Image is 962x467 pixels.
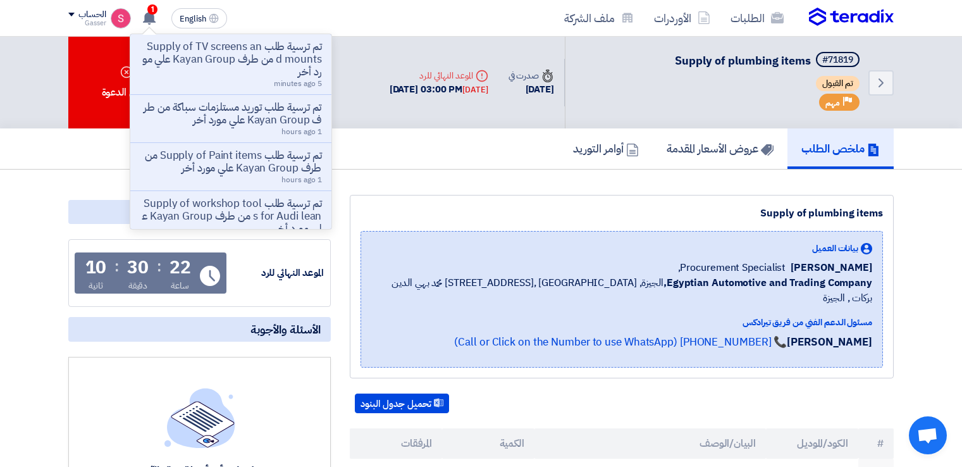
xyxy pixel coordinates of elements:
div: [DATE] [509,82,554,97]
p: تم ترسية طلب Supply of Paint items من طرف Kayan Group علي مورد أخر [140,149,321,175]
span: مهم [825,97,840,109]
p: تم ترسية طلب Supply of workshop tools for Audi lean من طرف Kayan Group علي مورد أخر [140,197,321,235]
a: أوامر التوريد [559,128,653,169]
img: unnamed_1748516558010.png [111,8,131,28]
div: مواعيد الطلب [68,200,331,224]
div: الموعد النهائي للرد [229,266,324,280]
th: البيان/الوصف [534,428,765,459]
span: تم القبول [816,76,860,91]
th: الكمية [442,428,534,459]
th: المرفقات [350,428,442,459]
a: ملف الشركة [554,3,644,33]
a: 📞 [PHONE_NUMBER] (Call or Click on the Number to use WhatsApp) [454,334,787,350]
th: # [858,428,894,459]
span: 5 minutes ago [274,78,322,89]
span: [PERSON_NAME] [791,260,872,275]
div: 22 [170,259,191,277]
span: 1 hours ago [281,126,321,137]
div: : [157,255,161,278]
a: عروض الأسعار المقدمة [653,128,787,169]
a: ملخص الطلب [787,128,894,169]
button: English [171,8,227,28]
p: تم ترسية طلب توريد مستلزمات سباكة من طرف Kayan Group علي مورد أخر [140,101,321,127]
button: تحميل جدول البنود [355,394,449,414]
div: Gasser [68,20,106,27]
th: الكود/الموديل [766,428,858,459]
div: رفض الدعوة [68,37,182,128]
div: ساعة [171,279,189,292]
div: مسئول الدعم الفني من فريق تيرادكس [371,316,872,329]
h5: Supply of plumbing items [675,52,862,70]
div: [DATE] 03:00 PM [390,82,488,97]
div: ثانية [89,279,103,292]
div: : [114,255,119,278]
div: [DATE] [462,84,488,96]
span: 1 hours ago [281,174,321,185]
p: تم ترسية طلب Supply of TV screens and mounts من طرف Kayan Group علي مورد أخر [140,40,321,78]
span: Procurement Specialist, [678,260,786,275]
h5: عروض الأسعار المقدمة [667,141,774,156]
a: الطلبات [720,3,794,33]
div: Supply of plumbing items [361,206,883,221]
div: الموعد النهائي للرد [390,69,488,82]
div: الحساب [78,9,106,20]
img: empty_state_list.svg [164,388,235,447]
div: دقيقة [128,279,148,292]
div: 30 [127,259,149,277]
b: Egyptian Automotive and Trading Company, [663,275,872,290]
div: صدرت في [509,69,554,82]
span: Supply of plumbing items [675,52,811,69]
div: Open chat [909,416,947,454]
a: الأوردرات [644,3,720,33]
span: 1 [147,4,157,15]
strong: [PERSON_NAME] [787,334,872,350]
span: الأسئلة والأجوبة [250,322,321,337]
span: بيانات العميل [812,242,858,255]
h5: ملخص الطلب [801,141,880,156]
span: English [180,15,206,23]
div: 10 [85,259,107,277]
span: الجيزة, [GEOGRAPHIC_DATA] ,[STREET_ADDRESS] محمد بهي الدين بركات , الجيزة [371,275,872,306]
h5: أوامر التوريد [573,141,639,156]
img: Teradix logo [809,8,894,27]
div: #71819 [822,56,853,65]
